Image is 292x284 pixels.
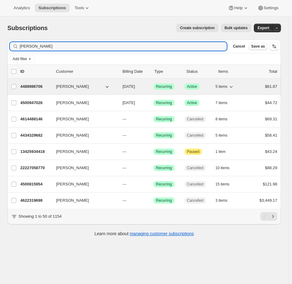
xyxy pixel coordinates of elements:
[218,68,245,75] div: Items
[56,84,89,90] span: [PERSON_NAME]
[20,196,277,205] div: 4622319698[PERSON_NAME]---SuccessRecurringCancelled3 items$3,449.17
[56,116,89,122] span: [PERSON_NAME]
[156,198,172,203] span: Recurring
[52,114,114,124] button: [PERSON_NAME]
[122,149,126,154] span: ---
[20,149,51,155] p: 13425934418
[270,42,278,51] button: Sort the results
[187,182,203,187] span: Cancelled
[35,4,70,12] button: Subscriptions
[156,165,172,170] span: Recurring
[20,99,277,107] div: 4500947026[PERSON_NAME][DATE]SuccessRecurringSuccessActive7 items$44.72
[122,68,150,75] p: Billing Date
[265,117,277,121] span: $69.31
[264,6,278,10] span: Settings
[20,116,51,122] p: 4614488146
[187,165,203,170] span: Cancelled
[249,43,267,50] button: Save as
[52,130,114,140] button: [PERSON_NAME]
[259,198,277,203] span: $3,449.17
[52,82,114,91] button: [PERSON_NAME]
[187,117,203,122] span: Cancelled
[20,165,51,171] p: 22227058770
[215,196,234,205] button: 3 items
[156,133,172,138] span: Recurring
[52,196,114,205] button: [PERSON_NAME]
[122,100,135,105] span: [DATE]
[20,68,51,75] p: ID
[20,115,277,123] div: 4614488146[PERSON_NAME]---SuccessRecurringCancelled8 items$69.31
[122,117,126,121] span: ---
[20,164,277,172] div: 22227058770[PERSON_NAME]---SuccessRecurringCancelled10 items$88.29
[20,131,277,140] div: 4434329682[PERSON_NAME]---SuccessRecurringCancelled5 items$58.41
[215,133,227,138] span: 5 items
[254,24,273,32] button: Export
[71,4,94,12] button: Tools
[20,100,51,106] p: 4500947026
[20,82,277,91] div: 4488986706[PERSON_NAME][DATE]SuccessRecurringSuccessActive5 items$81.87
[10,55,34,63] button: Add filter
[265,165,277,170] span: $88.29
[20,84,51,90] p: 4488986706
[260,212,277,221] nav: Pagination
[187,84,197,89] span: Active
[269,212,277,221] button: Next
[20,147,277,156] div: 13425934418[PERSON_NAME]---SuccessRecurringAttentionPaused1 item$43.24
[215,182,229,187] span: 15 items
[156,100,172,105] span: Recurring
[56,181,89,187] span: [PERSON_NAME]
[265,133,277,138] span: $58.41
[187,198,203,203] span: Cancelled
[215,99,234,107] button: 7 items
[156,182,172,187] span: Recurring
[122,133,126,138] span: ---
[258,25,269,30] span: Export
[215,84,227,89] span: 5 items
[20,42,227,51] input: Filter subscribers
[154,68,182,75] div: Type
[269,68,277,75] p: Total
[13,56,27,61] span: Add filter
[156,149,172,154] span: Recurring
[56,68,118,75] p: Customer
[122,84,135,89] span: [DATE]
[156,117,172,122] span: Recurring
[187,149,200,154] span: Paused
[20,181,51,187] p: 4500815954
[56,165,89,171] span: [PERSON_NAME]
[122,198,126,203] span: ---
[176,24,218,32] button: Create subscription
[215,117,227,122] span: 8 items
[20,180,277,189] div: 4500815954[PERSON_NAME]---SuccessRecurringCancelled15 items$121.98
[263,182,277,186] span: $121.98
[215,165,229,170] span: 10 items
[225,25,248,30] span: Bulk updates
[187,133,203,138] span: Cancelled
[224,4,252,12] button: Help
[56,132,89,138] span: [PERSON_NAME]
[254,4,282,12] button: Settings
[215,115,234,123] button: 8 items
[52,163,114,173] button: [PERSON_NAME]
[74,6,84,10] span: Tools
[20,132,51,138] p: 4434329682
[56,100,89,106] span: [PERSON_NAME]
[234,6,242,10] span: Help
[251,44,265,49] span: Save as
[18,213,62,220] p: Showing 1 to 50 of 1154
[180,25,215,30] span: Create subscription
[233,44,245,49] span: Cancel
[265,100,277,105] span: $44.72
[215,198,227,203] span: 3 items
[14,6,30,10] span: Analytics
[186,68,214,75] p: Status
[130,231,194,236] a: managing customer subscriptions
[7,25,48,31] span: Subscriptions
[265,149,277,154] span: $43.24
[52,98,114,108] button: [PERSON_NAME]
[56,197,89,204] span: [PERSON_NAME]
[187,100,197,105] span: Active
[215,100,227,105] span: 7 items
[52,147,114,157] button: [PERSON_NAME]
[215,147,232,156] button: 1 item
